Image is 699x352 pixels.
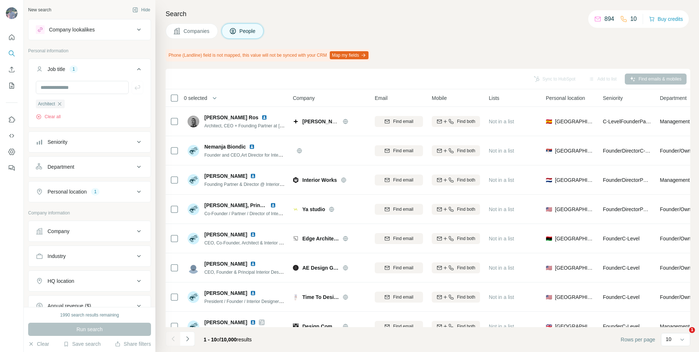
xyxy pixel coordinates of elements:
button: Find both [432,175,480,186]
img: LinkedIn logo [250,232,256,237]
span: President / Founder / Interior Designer / Kitchen & Bath Specialist [204,298,332,304]
button: Find both [432,262,480,273]
span: Not in a list [489,119,514,124]
img: Logo of Interior Works [293,177,299,183]
span: Not in a list [489,177,514,183]
span: [PERSON_NAME] [204,319,247,326]
button: Find both [432,321,480,332]
button: Job title1 [29,60,151,81]
span: Find email [393,177,413,183]
button: Find both [432,116,480,127]
button: Buy credits [649,14,683,24]
button: Annual revenue ($) [29,297,151,315]
img: LinkedIn logo [249,144,255,150]
span: 10,000 [221,337,237,342]
span: Find email [393,235,413,242]
span: [GEOGRAPHIC_DATA] [555,176,594,184]
img: LinkedIn logo [270,202,276,208]
button: Find email [375,292,423,303]
button: Find both [432,233,480,244]
span: Not in a list [489,236,514,241]
span: [GEOGRAPHIC_DATA] [555,264,594,272]
span: 🇬🇧 [546,323,552,330]
button: Seniority [29,133,151,151]
div: 1 [91,188,99,195]
span: 0 selected [184,94,207,102]
span: [GEOGRAPHIC_DATA] [555,235,594,242]
img: Logo of Design Command [293,323,299,329]
span: Find email [393,147,413,154]
p: Company information [28,210,151,216]
button: Find email [375,175,423,186]
img: Avatar [188,145,199,157]
span: AE Design Group [302,264,339,272]
span: [GEOGRAPHIC_DATA] [555,206,594,213]
span: [GEOGRAPHIC_DATA] [555,323,594,330]
span: 🇺🇸 [546,264,552,272]
span: Find both [457,206,475,213]
span: Founder C-Level [603,323,639,329]
span: Rows per page [621,336,655,343]
button: Navigate to next page [180,332,195,346]
img: LinkedIn logo [250,319,256,325]
span: Interior Works [302,176,337,184]
div: 1990 search results remaining [60,312,119,318]
button: Find email [375,204,423,215]
span: [PERSON_NAME] [204,231,247,238]
span: Not in a list [489,148,514,154]
span: 🇳🇱 [546,176,552,184]
div: Company [48,228,69,235]
button: Search [6,47,18,60]
button: Clear [28,340,49,348]
span: Not in a list [489,323,514,329]
img: Logo of Time To Design [293,294,299,300]
span: Ya studio [302,206,325,213]
button: Enrich CSV [6,63,18,76]
img: LinkedIn logo [261,115,267,120]
img: Avatar [188,174,199,186]
button: My lists [6,79,18,92]
span: Find both [457,294,475,300]
span: Find email [393,118,413,125]
span: Founder Director Partner [603,206,657,212]
h4: Search [166,9,690,19]
span: [PERSON_NAME], Principal . M.Arch, Designer, LEED AP. [204,202,343,208]
img: LinkedIn logo [250,261,256,267]
span: Co-Founder / Partner / Director of Interiors [204,210,287,216]
img: LinkedIn logo [250,290,256,296]
span: 🇪🇸 [546,118,552,125]
span: CEO, Founder & Principal Interior Designer [204,269,288,275]
div: 1 [69,66,78,72]
span: Architect, CEO + Founding Partner at [PERSON_NAME] arquitectura + interiorismo [204,123,367,128]
span: Founder Director Partner [603,177,657,183]
img: Avatar [188,203,199,215]
span: Seniority [603,94,623,102]
span: [PERSON_NAME] [204,172,247,180]
button: Industry [29,247,151,265]
button: Find email [375,262,423,273]
button: Quick start [6,31,18,44]
div: Annual revenue ($) [48,302,91,310]
div: HQ location [48,277,74,285]
span: Founder C-Level [603,265,639,271]
span: Find both [457,177,475,183]
button: Find email [375,233,423,244]
button: Use Surfe API [6,129,18,142]
span: Time To Design [302,293,339,301]
span: Not in a list [489,265,514,271]
span: [PERSON_NAME] Ros [204,114,258,121]
button: Find both [432,145,480,156]
span: Find email [393,265,413,271]
span: C-Level Founder Partner [603,119,656,124]
span: Find both [457,323,475,330]
div: Industry [48,252,66,260]
p: Personal information [28,48,151,54]
img: Avatar [188,321,199,332]
div: Job title [48,65,65,73]
span: Find both [457,147,475,154]
img: Avatar [6,7,18,19]
span: Find both [457,265,475,271]
span: 1 - 10 [204,337,217,342]
img: Avatar [188,262,199,274]
span: CEO, Co-Founder, Architect & Interior Designer [204,240,296,246]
